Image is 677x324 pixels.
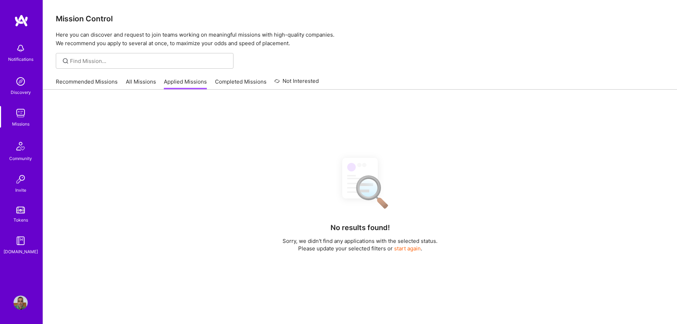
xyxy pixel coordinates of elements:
[11,89,31,96] div: Discovery
[56,31,664,48] p: Here you can discover and request to join teams working on meaningful missions with high-quality ...
[14,41,28,55] img: bell
[12,296,29,310] a: User Avatar
[14,216,28,224] div: Tokens
[14,234,28,248] img: guide book
[12,138,29,155] img: Community
[4,248,38,255] div: [DOMAIN_NAME]
[274,77,319,90] a: Not Interested
[14,296,28,310] img: User Avatar
[12,120,29,128] div: Missions
[70,57,228,65] input: Find Mission...
[331,223,390,232] h4: No results found!
[330,152,390,214] img: No Results
[14,106,28,120] img: teamwork
[14,172,28,186] img: Invite
[56,78,118,90] a: Recommended Missions
[8,55,33,63] div: Notifications
[215,78,267,90] a: Completed Missions
[126,78,156,90] a: All Missions
[9,155,32,162] div: Community
[61,57,70,65] i: icon SearchGrey
[14,14,28,27] img: logo
[394,245,421,252] button: start again
[15,186,26,194] div: Invite
[283,237,437,245] p: Sorry, we didn't find any applications with the selected status.
[283,245,437,252] p: Please update your selected filters or .
[56,14,664,23] h3: Mission Control
[164,78,207,90] a: Applied Missions
[16,207,25,213] img: tokens
[14,74,28,89] img: discovery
